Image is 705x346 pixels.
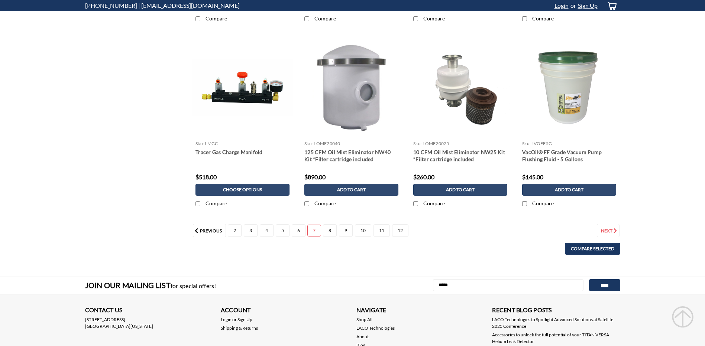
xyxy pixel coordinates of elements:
a: Page 12 of 11 [392,224,408,237]
a: Page 8 of 11 [323,224,337,237]
a: Page 4 of 11 [260,224,274,237]
h3: Join Our Mailing List [85,277,220,294]
span: Compare [532,200,554,206]
a: cart-preview-dropdown [601,0,620,11]
span: $260.00 [413,173,434,180]
input: Compare [195,201,200,206]
a: Page 9 of 11 [339,224,353,237]
span: LVOFF5G [531,141,552,146]
span: Compare [423,200,445,206]
a: sku: LOME70040 [304,141,340,146]
h3: Account [221,306,349,316]
a: Add to Cart [522,184,616,196]
img: 125 CFM Oil Mist Eliminator NW40 Kit *Filter cartridge included [313,37,390,138]
a: Page 3 of 11 [244,224,258,237]
span: sku: [413,141,422,146]
span: sku: [195,141,204,146]
a: Choose Options [195,184,290,196]
span: $890.00 [304,173,326,180]
input: Compare [304,16,309,21]
span: $518.00 [195,173,217,180]
a: VacOil® FF Grade Vacuum Pump Flushing Fluid - 5 Gallons [522,148,616,163]
span: sku: [304,141,313,146]
span: Add to Cart [555,187,583,192]
a: Add to Cart [304,184,398,196]
input: Compare [522,16,527,21]
a: Accessories to unlock the full potential of your TITAN VERSA Helium Leak Detector [492,332,620,345]
a: Previous [193,224,226,237]
h3: Contact Us [85,306,213,316]
h3: Recent Blog Posts [492,306,620,316]
span: Compare [206,15,227,22]
a: sku: LMGC [195,141,218,146]
a: Shipping & Returns [221,325,258,332]
a: Login [221,316,232,323]
a: Page 2 of 11 [228,224,242,237]
div: Scroll Back to Top [672,306,694,328]
a: LACO Technologies [356,325,395,332]
a: 10 CFM Oil Mist Eliminator NW25 Kit *Filter cartridge included [413,148,507,163]
address: [STREET_ADDRESS] [GEOGRAPHIC_DATA][US_STATE] [85,316,213,330]
img: VacOil® FF Grade Vacuum Pump Flushing Fluid - 5 Gallons [518,43,620,131]
input: Compare [195,16,200,21]
input: Compare [522,201,527,206]
span: for special offers! [171,282,216,289]
span: or [228,316,241,323]
span: Compare [314,15,336,22]
span: LMGC [205,141,218,146]
span: Add to Cart [337,187,366,192]
span: Compare [423,15,445,22]
h3: Navigate [356,306,484,316]
span: LOME70040 [314,141,340,146]
span: LOME20025 [423,141,449,146]
a: Add to Cart [413,184,507,196]
a: 125 CFM Oil Mist Eliminator NW40 Kit *Filter cartridge included [304,148,398,163]
input: Compare [304,201,309,206]
img: 10 CFM Oil Mist Eliminator NW25 Kit *Filter cartridge included [410,50,511,126]
a: sku: LVOFF5G [522,141,552,146]
input: Compare [413,201,418,206]
span: Compare [314,200,336,206]
a: Page 10 of 11 [355,224,371,237]
a: Page 6 of 11 [292,224,305,237]
svg: submit [672,306,694,328]
a: LACO Technologies to Spotlight Advanced Solutions at Satellite 2025 Conference [492,316,620,330]
a: sku: LOME20025 [413,141,449,146]
a: Shop All [356,316,372,323]
span: Compare [532,15,554,22]
a: Page 7 of 11 [307,225,321,236]
span: Compare [206,200,227,206]
a: Page 5 of 11 [276,224,290,237]
span: sku: [522,141,531,146]
span: $145.00 [522,173,543,180]
a: Page 11 of 11 [373,224,390,237]
span: or [569,2,576,9]
a: Next [597,224,620,237]
span: Choose Options [223,187,262,192]
a: About [356,333,369,340]
a: Compare Selected [565,243,620,255]
span: Add to Cart [446,187,475,192]
a: Sign Up [237,316,252,323]
a: Tracer Gas Charge Manifold [195,148,290,156]
input: Compare [413,16,418,21]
